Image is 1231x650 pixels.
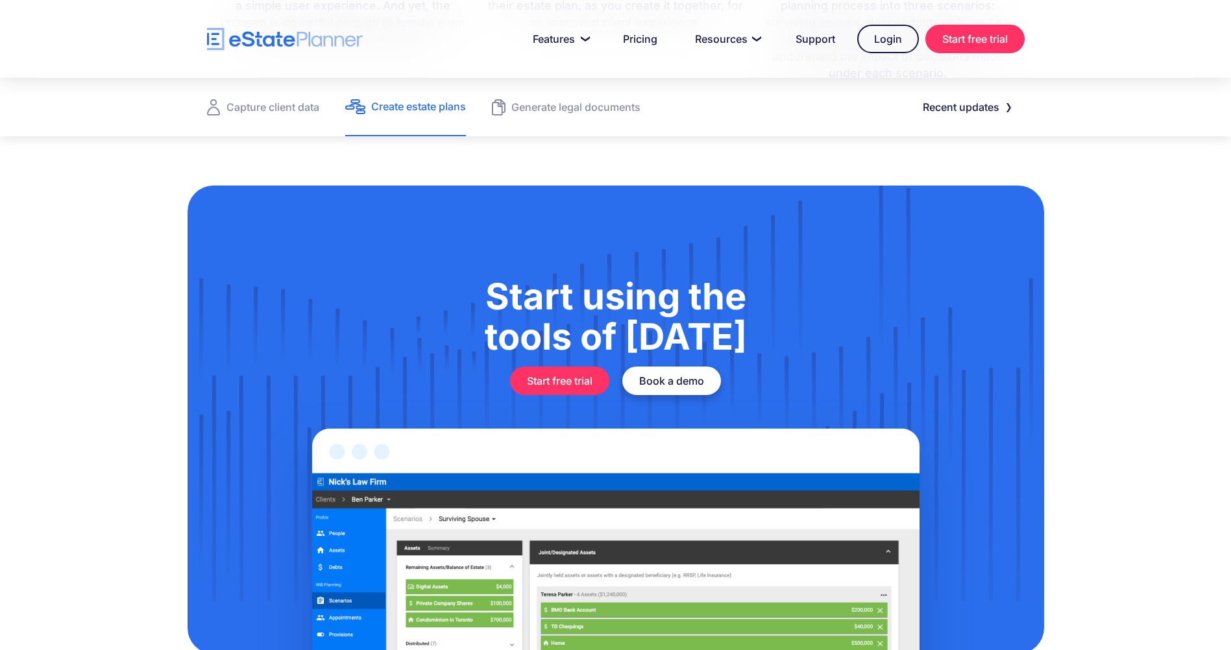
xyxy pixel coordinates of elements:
[226,98,319,116] div: Capture client data
[622,367,721,395] a: Book a demo
[517,26,601,52] a: Features
[371,97,466,115] div: Create estate plans
[510,367,609,395] a: Start free trial
[925,25,1025,53] a: Start free trial
[492,78,640,136] a: Generate legal documents
[857,25,919,53] a: Login
[207,78,319,136] a: Capture client data
[511,98,640,116] div: Generate legal documents
[345,78,466,136] a: Create estate plans
[679,26,774,52] a: Resources
[780,26,851,52] a: Support
[252,276,979,357] h1: Start using the tools of [DATE]
[923,98,999,116] div: Recent updates
[607,26,673,52] a: Pricing
[907,94,1025,120] a: Recent updates
[207,28,363,51] a: home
